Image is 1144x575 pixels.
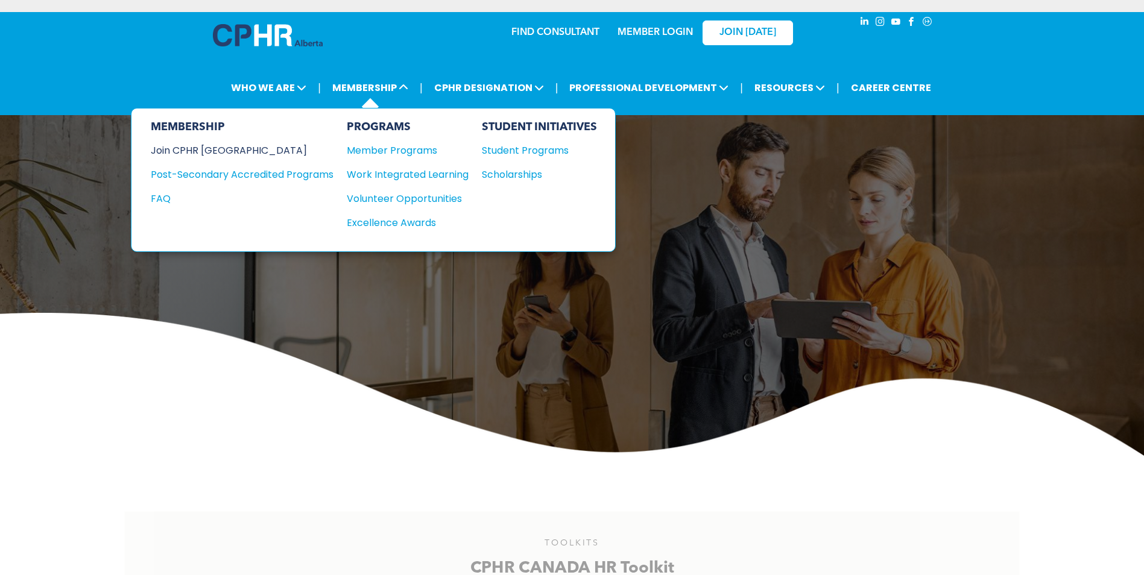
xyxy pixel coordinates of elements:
a: Member Programs [347,143,469,158]
a: Student Programs [482,143,597,158]
a: Work Integrated Learning [347,167,469,182]
span: WHO WE ARE [227,77,310,99]
li: | [836,75,839,100]
li: | [555,75,558,100]
a: Scholarships [482,167,597,182]
div: Join CPHR [GEOGRAPHIC_DATA] [151,143,315,158]
div: Work Integrated Learning [347,167,457,182]
li: | [740,75,743,100]
span: MEMBERSHIP [329,77,412,99]
a: instagram [874,15,887,31]
div: MEMBERSHIP [151,121,333,134]
a: Post-Secondary Accredited Programs [151,167,333,182]
a: CAREER CENTRE [847,77,935,99]
div: PROGRAMS [347,121,469,134]
span: RESOURCES [751,77,829,99]
a: linkedin [858,15,871,31]
a: youtube [890,15,903,31]
div: Scholarships [482,167,586,182]
li: | [318,75,321,100]
div: Volunteer Opportunities [347,191,457,206]
div: STUDENT INITIATIVES [482,121,597,134]
div: Post-Secondary Accredited Programs [151,167,315,182]
a: Join CPHR [GEOGRAPHIC_DATA] [151,143,333,158]
a: FAQ [151,191,333,206]
span: TOOLKITS [545,539,599,547]
a: Excellence Awards [347,215,469,230]
a: facebook [905,15,918,31]
div: Excellence Awards [347,215,457,230]
div: FAQ [151,191,315,206]
span: JOIN [DATE] [719,27,776,39]
div: Student Programs [482,143,586,158]
span: PROFESSIONAL DEVELOPMENT [566,77,732,99]
span: CPHR DESIGNATION [431,77,548,99]
li: | [420,75,423,100]
div: Member Programs [347,143,457,158]
a: JOIN [DATE] [703,20,793,45]
a: Social network [921,15,934,31]
img: A blue and white logo for cp alberta [213,24,323,46]
a: FIND CONSULTANT [511,28,599,37]
a: MEMBER LOGIN [618,28,693,37]
a: Volunteer Opportunities [347,191,469,206]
